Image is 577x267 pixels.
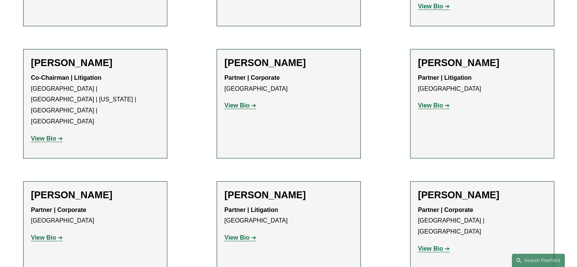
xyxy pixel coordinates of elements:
[418,3,443,9] strong: View Bio
[225,205,353,227] p: [GEOGRAPHIC_DATA]
[225,102,250,109] strong: View Bio
[225,73,353,95] p: [GEOGRAPHIC_DATA]
[225,102,256,109] a: View Bio
[31,135,56,142] strong: View Bio
[225,189,353,201] h2: [PERSON_NAME]
[418,57,546,69] h2: [PERSON_NAME]
[418,207,473,213] strong: Partner | Corporate
[418,189,546,201] h2: [PERSON_NAME]
[31,57,159,69] h2: [PERSON_NAME]
[31,135,63,142] a: View Bio
[31,234,56,241] strong: View Bio
[31,234,63,241] a: View Bio
[225,234,256,241] a: View Bio
[225,57,353,69] h2: [PERSON_NAME]
[418,205,546,237] p: [GEOGRAPHIC_DATA] | [GEOGRAPHIC_DATA]
[418,245,443,252] strong: View Bio
[225,74,280,81] strong: Partner | Corporate
[512,254,565,267] a: Search this site
[31,207,86,213] strong: Partner | Corporate
[31,205,159,227] p: [GEOGRAPHIC_DATA]
[418,245,450,252] a: View Bio
[225,207,278,213] strong: Partner | Litigation
[418,3,450,9] a: View Bio
[418,73,546,95] p: [GEOGRAPHIC_DATA]
[31,74,102,81] strong: Co-Chairman | Litigation
[31,189,159,201] h2: [PERSON_NAME]
[418,102,443,109] strong: View Bio
[418,74,472,81] strong: Partner | Litigation
[418,102,450,109] a: View Bio
[31,73,159,127] p: [GEOGRAPHIC_DATA] | [GEOGRAPHIC_DATA] | [US_STATE] | [GEOGRAPHIC_DATA] | [GEOGRAPHIC_DATA]
[225,234,250,241] strong: View Bio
